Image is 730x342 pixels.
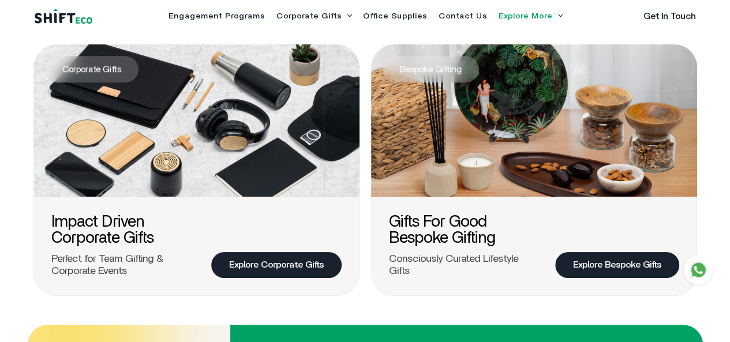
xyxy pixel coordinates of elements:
span: Bespoke Gifting [383,56,479,82]
a: Contact Us [439,12,487,20]
h3: Impact Driven Corporate Gifts [51,214,197,246]
a: Explore Bespoke Gifts [555,252,679,278]
p: Perfect for Team Gifting & Corporate Events [51,253,197,278]
a: Explore More [499,12,552,20]
img: corporate_gift.png [33,44,360,197]
span: Corporate Gifts [45,56,138,82]
a: Office Supplies [363,12,427,20]
img: bespoke_gift.png [371,44,697,197]
a: Explore Corporate Gifts [211,252,342,278]
a: Corporate Gifts [276,12,342,20]
h3: Gifts for Good Bespoke Gifting [389,214,534,246]
a: Get In Touch [643,12,696,21]
p: Consciously Curated Lifestyle Gifts [389,253,534,278]
a: Engagement Programs [169,12,265,20]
